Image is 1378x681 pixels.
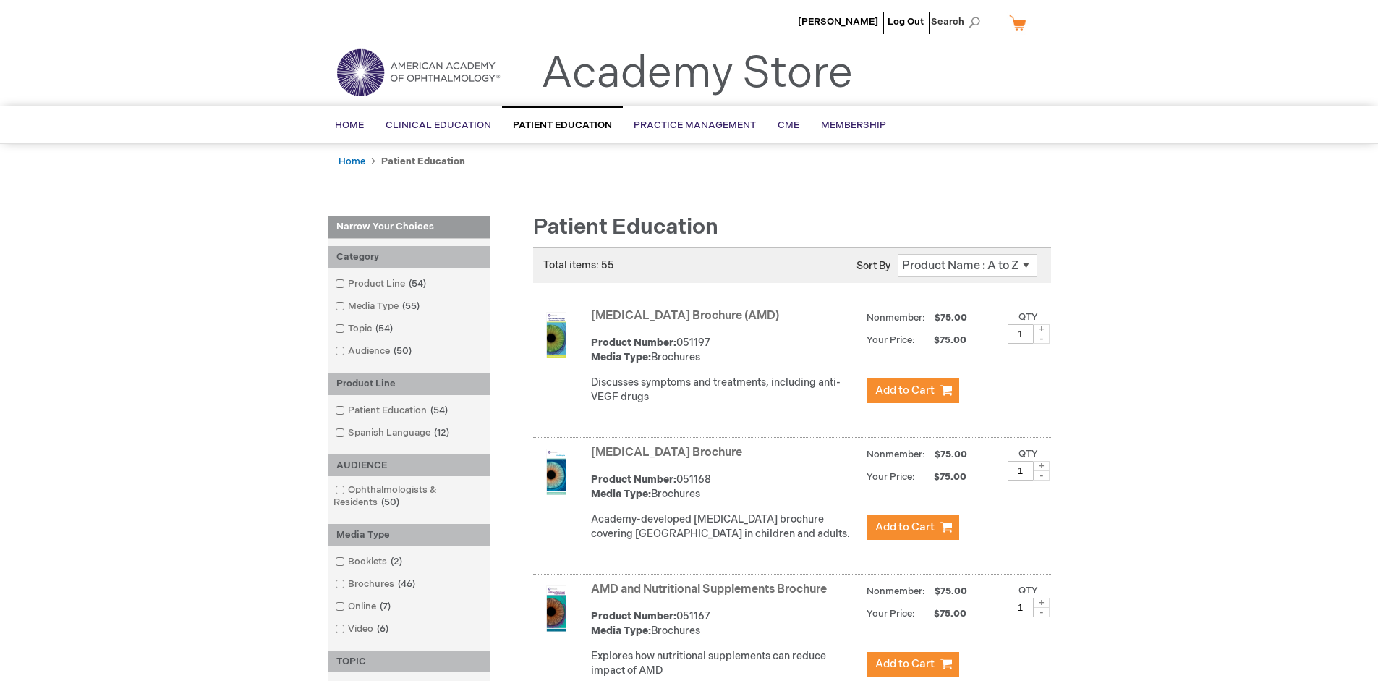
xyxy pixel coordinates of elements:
[591,473,859,502] div: 051168 Brochures
[917,471,969,483] span: $75.00
[867,583,925,601] strong: Nonmember:
[328,373,490,395] div: Product Line
[331,277,432,291] a: Product Line54
[591,446,742,460] a: [MEDICAL_DATA] Brochure
[339,156,365,167] a: Home
[533,449,579,495] img: Amblyopia Brochure
[1008,324,1034,344] input: Qty
[821,119,886,131] span: Membership
[591,583,827,596] a: AMD and Nutritional Supplements Brochure
[513,119,612,131] span: Patient Education
[331,483,486,509] a: Ophthalmologists & Residents50
[875,384,935,397] span: Add to Cart
[399,300,423,312] span: 55
[533,585,579,632] img: AMD and Nutritional Supplements Brochure
[331,600,396,614] a: Online7
[875,520,935,534] span: Add to Cart
[378,496,403,508] span: 50
[373,623,392,635] span: 6
[533,214,718,240] span: Patient Education
[591,309,779,323] a: [MEDICAL_DATA] Brochure (AMD)
[331,300,425,313] a: Media Type55
[932,449,969,460] span: $75.00
[591,488,651,500] strong: Media Type:
[888,16,924,28] a: Log Out
[372,323,396,334] span: 54
[634,119,756,131] span: Practice Management
[931,7,986,36] span: Search
[591,351,651,363] strong: Media Type:
[591,625,651,637] strong: Media Type:
[867,378,959,403] button: Add to Cart
[867,652,959,677] button: Add to Cart
[591,512,859,541] p: Academy-developed [MEDICAL_DATA] brochure covering [GEOGRAPHIC_DATA] in children and adults.
[798,16,878,28] a: [PERSON_NAME]
[394,578,419,590] span: 46
[1008,598,1034,617] input: Qty
[591,336,859,365] div: 051197 Brochures
[328,524,490,546] div: Media Type
[867,608,915,619] strong: Your Price:
[932,312,969,323] span: $75.00
[1018,448,1038,460] label: Qty
[331,322,399,336] a: Topic54
[917,334,969,346] span: $75.00
[335,119,364,131] span: Home
[1018,585,1038,596] label: Qty
[1018,311,1038,323] label: Qty
[778,119,799,131] span: CME
[328,454,490,477] div: AUDIENCE
[867,309,925,327] strong: Nonmember:
[533,312,579,358] img: Age-Related Macular Degeneration Brochure (AMD)
[867,334,915,346] strong: Your Price:
[917,608,969,619] span: $75.00
[331,578,421,591] a: Brochures46
[328,651,490,673] div: TOPIC
[387,556,406,567] span: 2
[405,278,430,289] span: 54
[591,376,859,405] p: Discusses symptoms and treatments, including anti-VEGF drugs
[427,405,451,416] span: 54
[543,259,614,271] span: Total items: 55
[331,344,417,358] a: Audience50
[328,216,490,239] strong: Narrow Your Choices
[386,119,491,131] span: Clinical Education
[328,246,490,268] div: Category
[591,610,676,622] strong: Product Number:
[932,585,969,597] span: $75.00
[376,601,394,612] span: 7
[390,345,415,357] span: 50
[591,649,859,678] p: Explores how nutritional supplements can reduce impact of AMD
[867,515,959,540] button: Add to Cart
[381,156,465,167] strong: Patient Education
[856,260,890,272] label: Sort By
[331,555,408,569] a: Booklets2
[331,622,394,636] a: Video6
[867,446,925,464] strong: Nonmember:
[591,473,676,486] strong: Product Number:
[591,337,676,349] strong: Product Number:
[331,426,455,440] a: Spanish Language12
[430,427,453,439] span: 12
[541,48,853,100] a: Academy Store
[867,471,915,483] strong: Your Price:
[875,657,935,671] span: Add to Cart
[1008,461,1034,481] input: Qty
[591,609,859,638] div: 051167 Brochures
[331,404,454,418] a: Patient Education54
